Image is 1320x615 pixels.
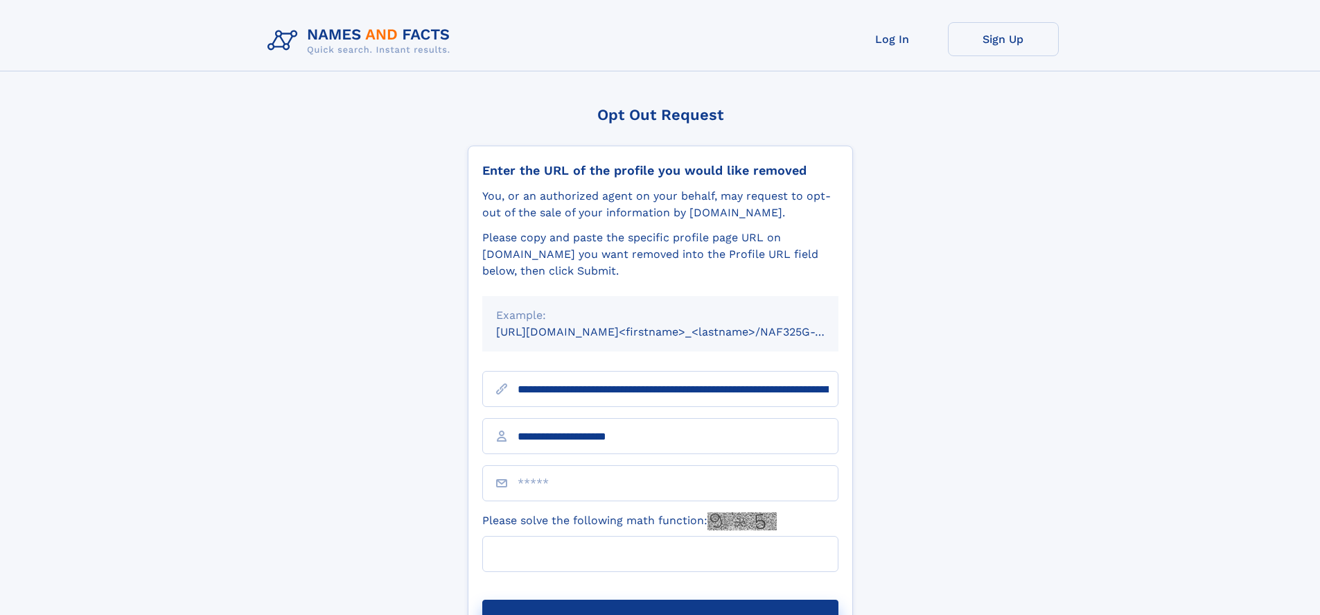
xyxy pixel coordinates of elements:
[262,22,461,60] img: Logo Names and Facts
[496,325,865,338] small: [URL][DOMAIN_NAME]<firstname>_<lastname>/NAF325G-xxxxxxxx
[482,512,777,530] label: Please solve the following math function:
[837,22,948,56] a: Log In
[948,22,1059,56] a: Sign Up
[482,229,838,279] div: Please copy and paste the specific profile page URL on [DOMAIN_NAME] you want removed into the Pr...
[482,163,838,178] div: Enter the URL of the profile you would like removed
[482,188,838,221] div: You, or an authorized agent on your behalf, may request to opt-out of the sale of your informatio...
[468,106,853,123] div: Opt Out Request
[496,307,825,324] div: Example:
